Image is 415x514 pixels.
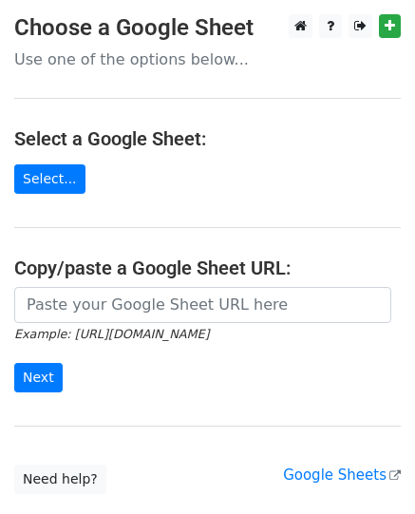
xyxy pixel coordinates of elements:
p: Use one of the options below... [14,49,401,69]
a: Select... [14,164,85,194]
a: Need help? [14,465,106,494]
h3: Choose a Google Sheet [14,14,401,42]
input: Paste your Google Sheet URL here [14,287,391,323]
input: Next [14,363,63,392]
small: Example: [URL][DOMAIN_NAME] [14,327,209,341]
a: Google Sheets [283,466,401,484]
h4: Copy/paste a Google Sheet URL: [14,257,401,279]
h4: Select a Google Sheet: [14,127,401,150]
